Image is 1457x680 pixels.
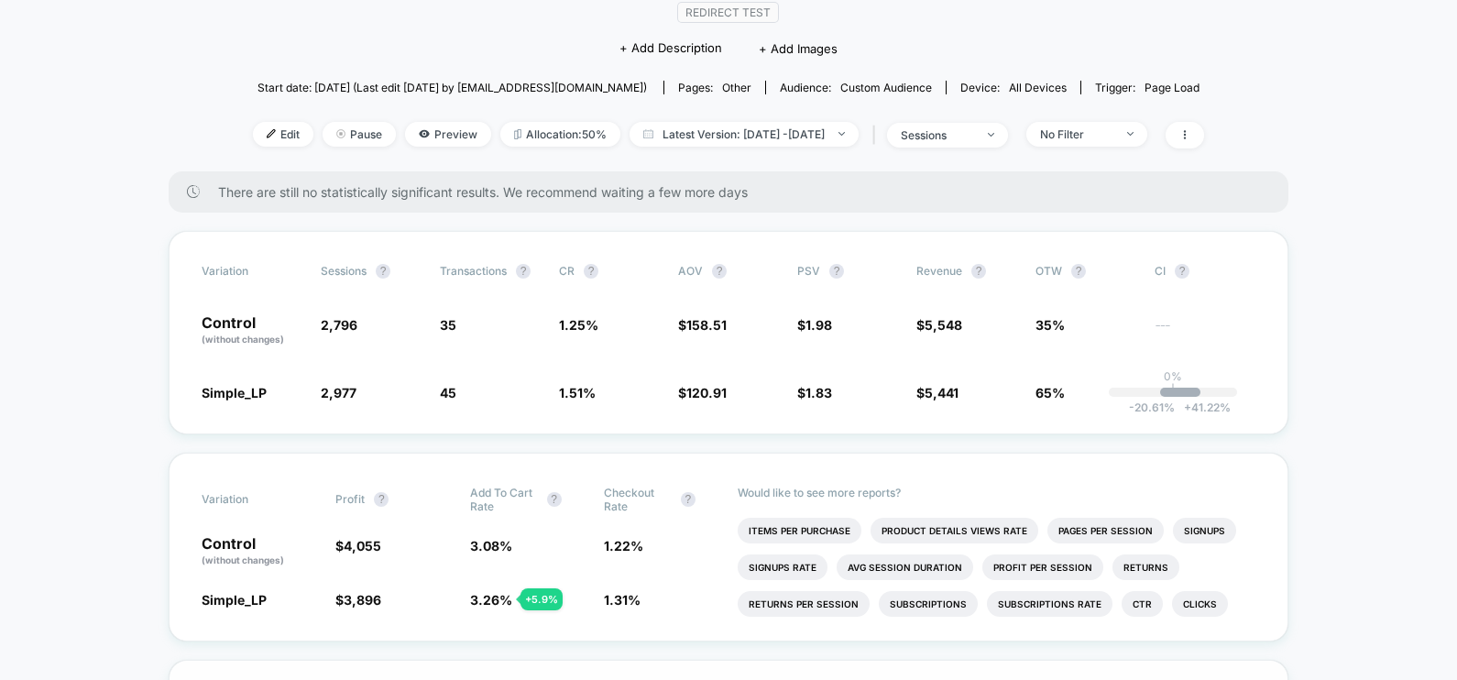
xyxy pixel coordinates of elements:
[1127,132,1134,136] img: end
[678,81,751,94] div: Pages:
[678,385,727,400] span: $
[868,122,887,148] span: |
[440,264,507,278] span: Transactions
[916,264,962,278] span: Revenue
[514,129,521,139] img: rebalance
[1175,400,1231,414] span: 41.22 %
[1035,317,1065,333] span: 35%
[1171,383,1175,397] p: |
[678,264,703,278] span: AOV
[837,554,973,580] li: Avg Session Duration
[470,592,512,608] span: 3.26 %
[1184,400,1191,414] span: +
[759,41,838,56] span: + Add Images
[559,264,575,278] span: CR
[738,591,870,617] li: Returns Per Session
[374,492,389,507] button: ?
[202,486,302,513] span: Variation
[797,264,820,278] span: PSV
[440,317,456,333] span: 35
[925,385,959,400] span: 5,441
[335,492,365,506] span: Profit
[584,264,598,279] button: ?
[202,315,302,346] p: Control
[982,554,1103,580] li: Profit Per Session
[559,385,596,400] span: 1.51 %
[559,317,598,333] span: 1.25 %
[1145,81,1200,94] span: Page Load
[738,518,861,543] li: Items Per Purchase
[916,317,962,333] span: $
[218,184,1252,200] span: There are still no statistically significant results. We recommend waiting a few more days
[1172,591,1228,617] li: Clicks
[871,518,1038,543] li: Product Details Views Rate
[1164,369,1182,383] p: 0%
[604,486,672,513] span: Checkout Rate
[500,122,620,147] span: Allocation: 50%
[722,81,751,94] span: other
[1155,320,1255,346] span: ---
[604,592,641,608] span: 1.31 %
[344,592,381,608] span: 3,896
[805,317,832,333] span: 1.98
[516,264,531,279] button: ?
[971,264,986,279] button: ?
[1155,264,1255,279] span: CI
[797,385,832,400] span: $
[619,39,722,58] span: + Add Description
[901,128,974,142] div: sessions
[738,554,827,580] li: Signups Rate
[987,591,1112,617] li: Subscriptions Rate
[1035,264,1136,279] span: OTW
[520,588,563,610] div: + 5.9 %
[202,536,317,567] p: Control
[321,317,357,333] span: 2,796
[1047,518,1164,543] li: Pages Per Session
[1175,264,1189,279] button: ?
[202,264,302,279] span: Variation
[925,317,962,333] span: 5,548
[643,129,653,138] img: calendar
[738,486,1255,499] p: Would like to see more reports?
[780,81,932,94] div: Audience:
[1009,81,1067,94] span: all devices
[335,592,381,608] span: $
[405,122,491,147] span: Preview
[335,538,381,554] span: $
[840,81,932,94] span: Custom Audience
[681,492,696,507] button: ?
[879,591,978,617] li: Subscriptions
[547,492,562,507] button: ?
[202,334,284,345] span: (without changes)
[202,554,284,565] span: (without changes)
[470,486,538,513] span: Add To Cart Rate
[1122,591,1163,617] li: Ctr
[440,385,456,400] span: 45
[988,133,994,137] img: end
[686,317,727,333] span: 158.51
[376,264,390,279] button: ?
[321,385,356,400] span: 2,977
[712,264,727,279] button: ?
[604,538,643,554] span: 1.22 %
[946,81,1080,94] span: Device:
[678,317,727,333] span: $
[677,2,779,23] span: Redirect Test
[686,385,727,400] span: 120.91
[797,317,832,333] span: $
[323,122,396,147] span: Pause
[470,538,512,554] span: 3.08 %
[1129,400,1175,414] span: -20.61 %
[202,592,267,608] span: Simple_LP
[253,122,313,147] span: Edit
[1112,554,1179,580] li: Returns
[336,129,345,138] img: end
[1040,127,1113,141] div: No Filter
[838,132,845,136] img: end
[267,129,276,138] img: edit
[321,264,367,278] span: Sessions
[1173,518,1236,543] li: Signups
[1035,385,1065,400] span: 65%
[344,538,381,554] span: 4,055
[630,122,859,147] span: Latest Version: [DATE] - [DATE]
